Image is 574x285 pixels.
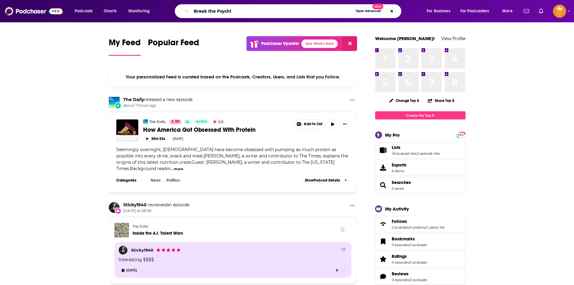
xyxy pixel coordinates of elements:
a: 99 [169,119,182,124]
button: open menu [498,6,520,16]
button: 30m 52s [143,136,168,142]
span: For Podcasters [460,7,489,15]
a: 0 users [426,225,437,230]
a: Share Button [342,247,346,252]
a: Reviews [377,272,389,281]
a: My Feed [109,37,141,56]
a: Charts [100,6,120,16]
span: [DATE] [126,268,137,274]
div: Sticky1940's Rating: 5 out of 5 [156,246,181,254]
a: 1 day ago [119,268,140,273]
a: Follows [392,219,444,224]
div: My Pro [385,132,400,138]
a: 2 podcasts [392,225,409,230]
span: Bookmarks [392,236,415,242]
a: 0 episode lists [417,151,440,156]
a: Inside the A.I. Talent Wars [133,231,183,236]
a: 0 podcasts [410,278,427,282]
span: Logged in as ShreveWilliams [553,5,566,18]
h3: Categories [116,178,143,183]
button: open menu [422,6,458,16]
button: Open AdvancedNew [353,8,384,15]
a: Bookmarks [377,237,389,246]
span: Podcasts [75,7,93,15]
div: Your personalized Feed is curated based on the Podcasts, Creators, Users, and Lists that you Follow. [109,67,357,87]
a: Searches [392,180,411,185]
a: 0 podcasts [410,243,427,247]
a: Exports [375,160,466,176]
span: Active [196,119,207,125]
a: See What's New [301,40,338,48]
button: more [174,166,183,172]
span: 6 items [392,169,406,173]
a: 0 episodes [392,278,409,282]
span: about 7 hours ago [123,103,193,108]
a: PRO [457,132,465,137]
span: For Business [427,7,450,15]
a: Lists [392,145,440,150]
span: Exports [392,162,406,168]
span: Seemingly overnight, [DEMOGRAPHIC_DATA] have become obsessed with pumping as much protein as poss... [116,147,348,171]
a: The Daily [149,119,165,124]
a: News [148,178,163,183]
a: Popular Feed [148,37,199,56]
span: More [502,7,513,15]
button: ShowPodcast Details [302,177,350,184]
a: Show notifications dropdown [536,6,546,16]
a: 0 creators [409,225,425,230]
a: The Daily [109,97,120,108]
div: [DATE] [173,137,183,141]
span: [DATE] at 08:36 [123,208,189,214]
img: Podchaser - Follow, Share and Rate Podcasts [5,5,63,17]
span: Follows [392,219,407,224]
span: Show Podcast Details [305,178,340,182]
a: Bookmarks [392,236,427,242]
a: View Profile [441,36,466,41]
img: The Daily [143,119,148,124]
a: How America Got Obsessed With Protein [143,126,290,134]
a: Follows [377,220,389,228]
button: 4.5 [211,119,225,124]
button: Show More Button [340,119,350,129]
a: 1 list [438,225,444,230]
img: Sticky1940 [109,202,120,213]
span: Popular Feed [148,37,199,51]
span: Reviews [392,271,409,277]
span: Bookmarks [375,233,466,250]
a: The Daily [133,224,148,229]
img: How America Got Obsessed With Protein [116,119,138,141]
span: Searches [375,177,466,193]
button: Change Top 8 [386,97,423,104]
button: Show profile menu [553,5,566,18]
a: 2 saved [392,186,404,191]
a: Ratings [377,255,389,263]
button: Show More Button [347,202,357,210]
span: reviewed [148,202,167,207]
input: Search podcasts, credits, & more... [191,6,353,16]
a: Searches [377,181,389,189]
span: New [372,4,383,9]
a: Create My Top 8 [375,111,466,119]
a: Inside the A.I. Talent Wars [114,223,129,237]
a: Lists [377,146,389,154]
div: Search podcasts, credits, & more... [180,4,407,18]
button: Share Top 8 [428,95,455,106]
div: an episode [123,202,189,208]
p: Podchaser Update! [261,41,299,46]
a: 0 episodes [392,260,409,264]
span: , [409,225,409,230]
div: New Review [115,207,121,214]
a: Reviews [392,271,427,277]
a: Sticky1940 [123,202,147,207]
